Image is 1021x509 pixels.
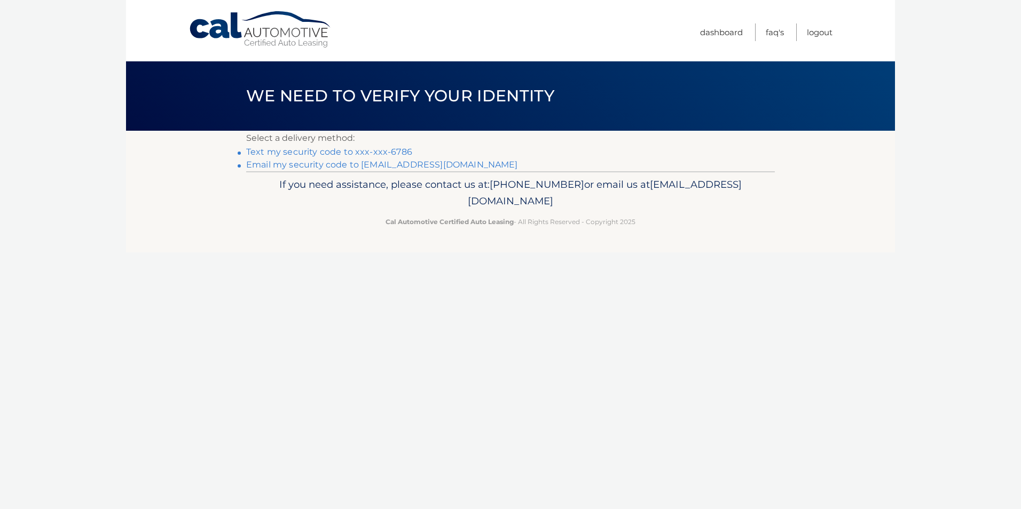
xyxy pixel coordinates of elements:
[253,176,768,210] p: If you need assistance, please contact us at: or email us at
[766,23,784,41] a: FAQ's
[386,218,514,226] strong: Cal Automotive Certified Auto Leasing
[490,178,584,190] span: [PHONE_NUMBER]
[246,86,554,106] span: We need to verify your identity
[246,131,775,146] p: Select a delivery method:
[253,216,768,227] p: - All Rights Reserved - Copyright 2025
[246,147,412,157] a: Text my security code to xxx-xxx-6786
[700,23,743,41] a: Dashboard
[189,11,333,49] a: Cal Automotive
[807,23,832,41] a: Logout
[246,160,518,170] a: Email my security code to [EMAIL_ADDRESS][DOMAIN_NAME]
